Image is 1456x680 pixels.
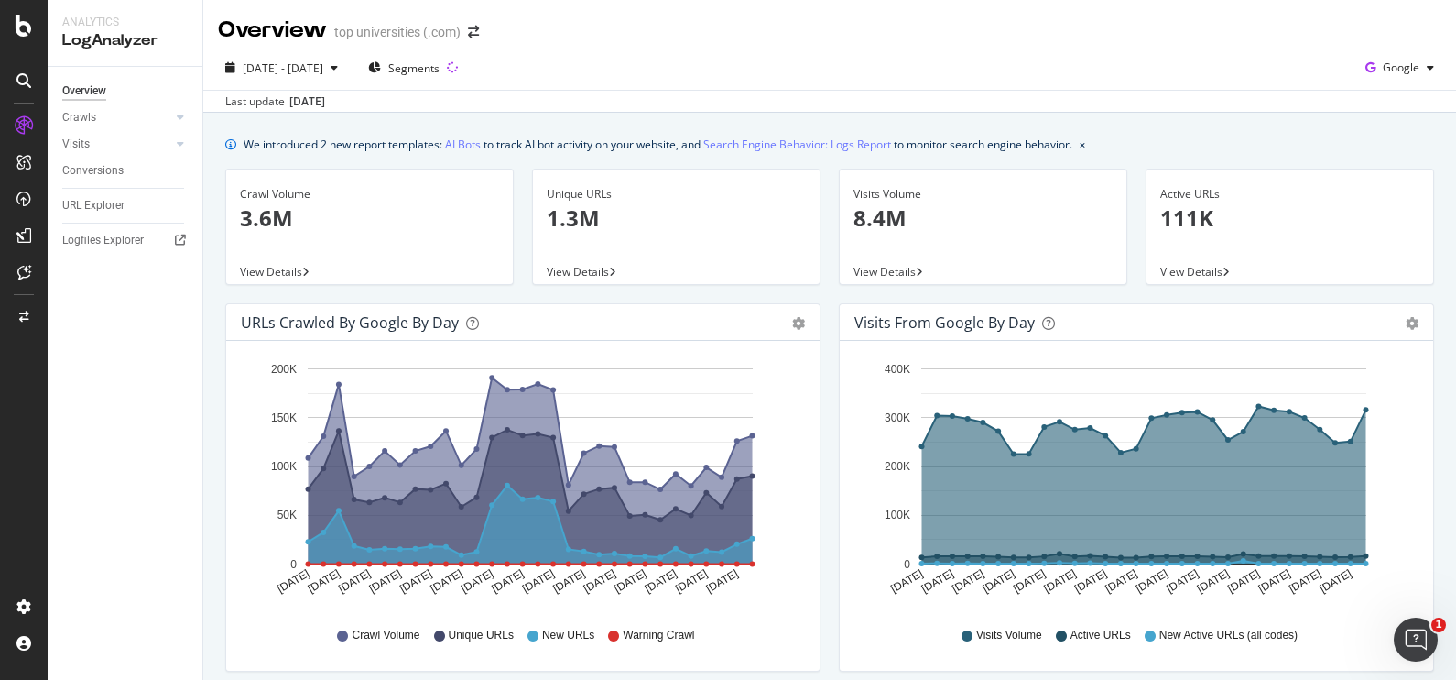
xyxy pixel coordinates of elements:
div: arrow-right-arrow-left [468,26,479,38]
span: Warning Crawl [623,628,694,643]
div: We introduced 2 new report templates: to track AI bot activity on your website, and to monitor se... [244,135,1072,154]
text: [DATE] [673,567,710,596]
button: close banner [1075,131,1090,158]
svg: A chart. [854,356,1410,610]
a: Conversions [62,161,190,181]
text: [DATE] [612,567,648,596]
text: [DATE] [1072,567,1109,596]
div: Overview [218,15,327,46]
div: gear [1406,317,1418,330]
p: 3.6M [240,203,499,234]
text: 400K [885,363,910,376]
span: New URLs [542,628,594,643]
div: Crawl Volume [240,186,499,203]
text: [DATE] [1164,567,1201,596]
span: View Details [853,264,916,280]
a: Visits [62,135,171,154]
text: [DATE] [459,567,495,596]
text: 150K [271,411,297,424]
text: 0 [290,558,297,571]
button: [DATE] - [DATE] [218,53,345,82]
text: [DATE] [1256,567,1293,596]
text: [DATE] [429,567,465,596]
div: Last update [225,93,325,110]
text: [DATE] [1318,567,1354,596]
p: 8.4M [853,203,1113,234]
text: [DATE] [704,567,741,596]
text: [DATE] [397,567,434,596]
text: [DATE] [1287,567,1323,596]
div: Visits from Google by day [854,313,1035,332]
div: Conversions [62,161,124,181]
span: Segments [388,60,440,76]
text: [DATE] [275,567,311,596]
iframe: Intercom live chat [1394,618,1438,662]
span: [DATE] - [DATE] [243,60,323,76]
text: [DATE] [1134,567,1170,596]
text: [DATE] [336,567,373,596]
span: View Details [240,264,302,280]
div: Visits Volume [853,186,1113,203]
div: Logfiles Explorer [62,231,144,250]
div: Crawls [62,108,96,127]
div: info banner [225,135,1434,154]
div: top universities (.com) [334,23,461,41]
text: [DATE] [643,567,679,596]
div: URLs Crawled by Google by day [241,313,459,332]
text: [DATE] [950,567,986,596]
span: Google [1383,60,1419,75]
div: Visits [62,135,90,154]
span: Crawl Volume [352,628,419,643]
a: Overview [62,82,190,101]
span: Active URLs [1070,628,1131,643]
svg: A chart. [241,356,797,610]
span: Visits Volume [976,628,1042,643]
text: [DATE] [1225,567,1262,596]
text: [DATE] [306,567,342,596]
div: Active URLs [1160,186,1419,203]
a: Logfiles Explorer [62,231,190,250]
text: [DATE] [919,567,956,596]
span: Unique URLs [449,628,514,643]
span: View Details [1160,264,1222,280]
a: URL Explorer [62,196,190,215]
div: [DATE] [289,93,325,110]
text: [DATE] [888,567,925,596]
text: 100K [271,460,297,473]
text: [DATE] [520,567,557,596]
text: [DATE] [981,567,1017,596]
text: [DATE] [581,567,618,596]
a: AI Bots [445,135,481,154]
text: 0 [904,558,910,571]
text: [DATE] [1011,567,1048,596]
div: Unique URLs [547,186,806,203]
a: Crawls [62,108,171,127]
text: [DATE] [1103,567,1140,596]
text: [DATE] [490,567,527,596]
text: 50K [277,510,297,522]
span: View Details [547,264,609,280]
text: [DATE] [1042,567,1079,596]
div: Overview [62,82,106,101]
text: 200K [271,363,297,376]
button: Segments [361,53,447,82]
div: LogAnalyzer [62,30,188,51]
text: [DATE] [367,567,404,596]
span: New Active URLs (all codes) [1159,628,1298,643]
button: Google [1358,53,1441,82]
p: 1.3M [547,203,806,234]
a: Search Engine Behavior: Logs Report [703,135,891,154]
div: Analytics [62,15,188,30]
text: 300K [885,411,910,424]
div: gear [792,317,805,330]
p: 111K [1160,203,1419,234]
div: URL Explorer [62,196,125,215]
text: 200K [885,460,910,473]
text: 100K [885,510,910,522]
text: [DATE] [1195,567,1232,596]
text: [DATE] [550,567,587,596]
span: 1 [1431,618,1446,632]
